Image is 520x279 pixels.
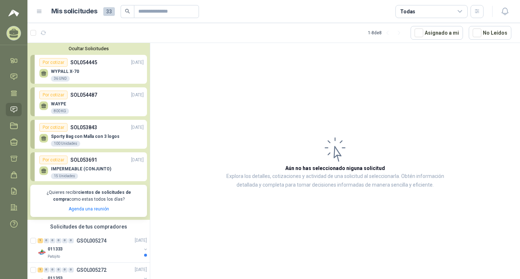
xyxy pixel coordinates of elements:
p: Patojito [48,254,60,260]
div: Por cotizar [39,91,68,99]
p: ¿Quieres recibir como estas todos los días? [35,189,143,203]
a: Agenda una reunión [69,206,109,212]
img: Logo peakr [8,9,19,17]
p: [DATE] [131,157,144,164]
h1: Mis solicitudes [51,6,97,17]
p: SOL054487 [70,91,97,99]
p: SOL054445 [70,58,97,66]
div: Solicitudes de tus compradores [27,220,150,234]
a: Por cotizarSOL053691[DATE] IMPERMEABLE (CONJUNTO)15 Unidades [30,152,147,181]
p: GSOL005274 [77,238,107,243]
div: 15 Unidades [51,173,78,179]
div: 0 [68,238,74,243]
div: 0 [50,238,55,243]
div: Por cotizar [39,123,68,132]
a: 1 0 0 0 0 0 GSOL005274[DATE] Company Logo011333Patojito [38,236,148,260]
div: 0 [50,267,55,273]
div: Todas [400,8,415,16]
p: Explora los detalles, cotizaciones y actividad de una solicitud al seleccionarla. Obtén informaci... [222,172,448,189]
span: 33 [103,7,115,16]
div: 1 [38,267,43,273]
p: [DATE] [131,92,144,99]
div: 0 [44,267,49,273]
p: SOL053843 [70,123,97,131]
p: Sporty Bag con Malla con 3 logos [51,134,120,139]
a: Por cotizarSOL054445[DATE] WYPALL X-7036 UND [30,55,147,84]
div: 0 [44,238,49,243]
div: 0 [56,267,61,273]
div: 0 [56,238,61,243]
img: Company Logo [38,248,46,257]
div: 0 [68,267,74,273]
p: [DATE] [131,59,144,66]
div: 0 [62,238,68,243]
p: GSOL005272 [77,267,107,273]
button: Asignado a mi [411,26,463,40]
div: 1 [38,238,43,243]
button: Ocultar Solicitudes [30,46,147,51]
div: 0 [62,267,68,273]
a: Por cotizarSOL053843[DATE] Sporty Bag con Malla con 3 logos100 Unidades [30,120,147,149]
div: 1 - 8 de 8 [368,27,405,39]
p: 011333 [48,246,62,253]
h3: Aún no has seleccionado niguna solicitud [285,164,385,172]
div: Ocultar SolicitudesPor cotizarSOL054445[DATE] WYPALL X-7036 UNDPor cotizarSOL054487[DATE] WAYPE80... [27,43,150,220]
a: Por cotizarSOL054487[DATE] WAYPE800 KG [30,87,147,116]
p: WAYPE [51,101,69,106]
div: Por cotizar [39,156,68,164]
span: search [125,9,130,14]
div: 36 UND [51,76,70,82]
div: 100 Unidades [51,141,80,147]
p: [DATE] [131,124,144,131]
button: No Leídos [469,26,511,40]
p: SOL053691 [70,156,97,164]
p: [DATE] [135,237,147,244]
p: IMPERMEABLE (CONJUNTO) [51,166,111,171]
p: WYPALL X-70 [51,69,79,74]
div: Por cotizar [39,58,68,67]
b: cientos de solicitudes de compra [53,190,131,202]
div: 800 KG [51,108,69,114]
p: [DATE] [135,266,147,273]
